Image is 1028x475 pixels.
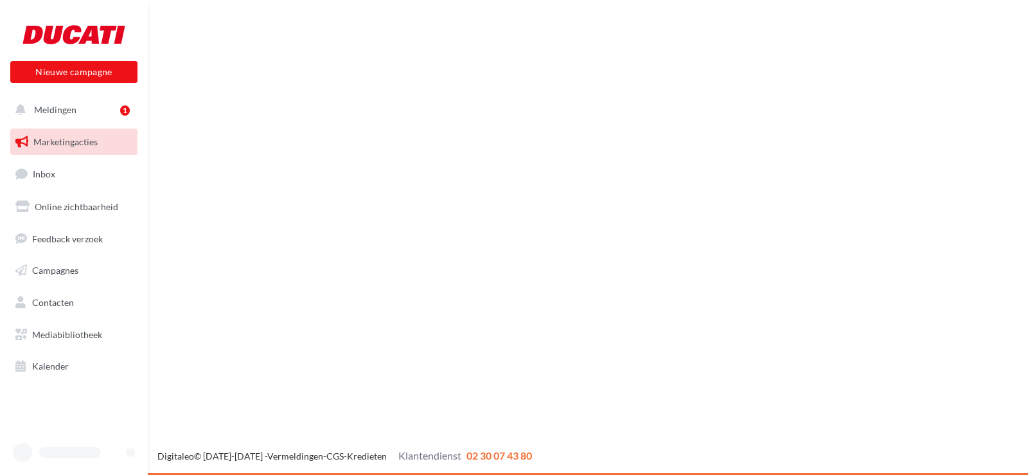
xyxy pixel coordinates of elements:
span: 02 30 07 43 80 [466,449,532,462]
a: Marketingacties [8,129,140,156]
a: Kalender [8,353,140,380]
a: Vermeldingen [267,451,323,462]
div: 1 [120,105,130,116]
span: Kalender [32,361,69,372]
span: Marketingacties [33,136,98,147]
span: Inbox [33,168,55,179]
span: Mediabibliotheek [32,329,102,340]
span: Online zichtbaarheid [35,201,118,212]
span: Klantendienst [398,449,461,462]
button: Meldingen 1 [8,96,135,123]
a: Digitaleo [157,451,194,462]
a: Inbox [8,160,140,188]
a: Campagnes [8,257,140,284]
a: Kredieten [347,451,387,462]
a: Mediabibliotheek [8,321,140,348]
span: Feedback verzoek [32,233,103,244]
button: Nieuwe campagne [10,61,137,83]
a: Online zichtbaarheid [8,193,140,220]
span: Meldingen [34,104,76,115]
span: Contacten [32,297,74,308]
span: © [DATE]-[DATE] - - - [157,451,532,462]
a: CGS [326,451,344,462]
span: Campagnes [32,265,78,276]
a: Feedback verzoek [8,226,140,253]
a: Contacten [8,289,140,316]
